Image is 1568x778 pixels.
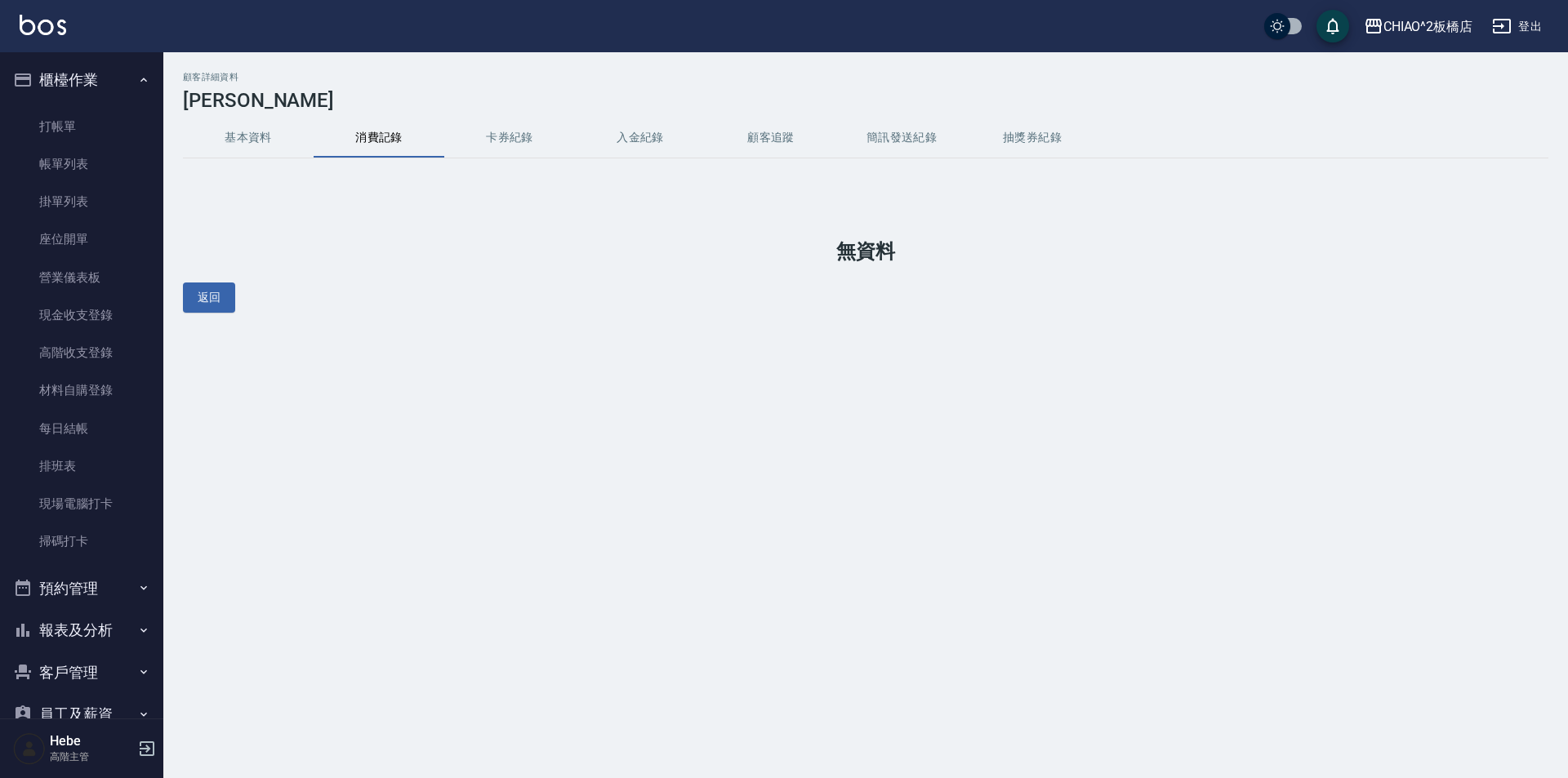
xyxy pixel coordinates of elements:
[20,15,66,35] img: Logo
[7,522,157,560] a: 掃碼打卡
[1316,10,1349,42] button: save
[7,183,157,220] a: 掛單列表
[7,259,157,296] a: 營業儀表板
[7,410,157,447] a: 每日結帳
[183,240,1548,263] h1: 無資料
[7,609,157,651] button: 報表及分析
[183,89,1548,112] h3: [PERSON_NAME]
[183,72,1548,82] h2: 顧客詳細資料
[7,108,157,145] a: 打帳單
[7,59,157,101] button: 櫃檯作業
[7,145,157,183] a: 帳單列表
[575,118,706,158] button: 入金紀錄
[1357,10,1480,43] button: CHIAO^2板橋店
[7,447,157,485] a: 排班表
[50,733,133,749] h5: Hebe
[1383,16,1473,37] div: CHIAO^2板橋店
[183,118,314,158] button: 基本資料
[7,334,157,371] a: 高階收支登錄
[967,118,1098,158] button: 抽獎券紀錄
[13,732,46,765] img: Person
[7,220,157,258] a: 座位開單
[7,651,157,694] button: 客戶管理
[7,371,157,409] a: 材料自購登錄
[7,296,157,334] a: 現金收支登錄
[314,118,444,158] button: 消費記錄
[1486,11,1548,42] button: 登出
[7,693,157,736] button: 員工及薪資
[836,118,967,158] button: 簡訊發送紀錄
[183,282,235,313] button: 返回
[444,118,575,158] button: 卡券紀錄
[7,567,157,610] button: 預約管理
[706,118,836,158] button: 顧客追蹤
[7,485,157,522] a: 現場電腦打卡
[50,749,133,764] p: 高階主管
